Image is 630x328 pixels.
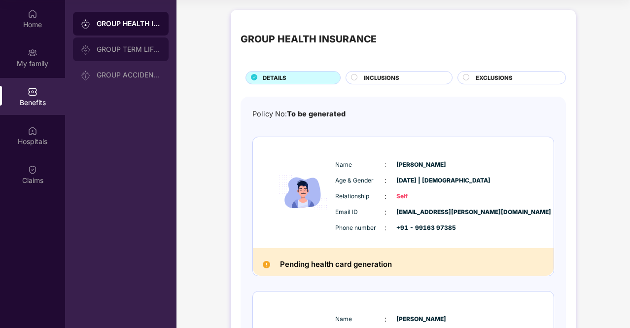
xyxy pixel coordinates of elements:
[385,191,386,202] span: :
[81,19,91,29] img: svg+xml;base64,PHN2ZyB3aWR0aD0iMjAiIGhlaWdodD0iMjAiIHZpZXdCb3g9IjAgMCAyMCAyMCIgZmlsbD0ibm9uZSIgeG...
[396,315,446,324] span: [PERSON_NAME]
[28,9,37,19] img: svg+xml;base64,PHN2ZyBpZD0iSG9tZSIgeG1sbnM9Imh0dHA6Ly93d3cudzMub3JnLzIwMDAvc3ZnIiB3aWR0aD0iMjAiIG...
[396,176,446,185] span: [DATE] | [DEMOGRAPHIC_DATA]
[364,73,399,82] span: INCLUSIONS
[263,261,270,268] img: Pending
[396,208,446,217] span: [EMAIL_ADDRESS][PERSON_NAME][DOMAIN_NAME]
[335,160,385,170] span: Name
[97,71,161,79] div: GROUP ACCIDENTAL INSURANCE
[28,87,37,97] img: svg+xml;base64,PHN2ZyBpZD0iQmVuZWZpdHMiIHhtbG5zPSJodHRwOi8vd3d3LnczLm9yZy8yMDAwL3N2ZyIgd2lkdGg9Ij...
[335,192,385,201] span: Relationship
[28,126,37,136] img: svg+xml;base64,PHN2ZyBpZD0iSG9zcGl0YWxzIiB4bWxucz0iaHR0cDovL3d3dy53My5vcmcvMjAwMC9zdmciIHdpZHRoPS...
[476,73,513,82] span: EXCLUSIONS
[241,32,377,47] div: GROUP HEALTH INSURANCE
[252,109,346,120] div: Policy No:
[335,208,385,217] span: Email ID
[335,223,385,233] span: Phone number
[335,176,385,185] span: Age & Gender
[28,48,37,58] img: svg+xml;base64,PHN2ZyB3aWR0aD0iMjAiIGhlaWdodD0iMjAiIHZpZXdCb3g9IjAgMCAyMCAyMCIgZmlsbD0ibm9uZSIgeG...
[335,315,385,324] span: Name
[396,223,446,233] span: +91 - 99163 97385
[287,109,346,118] span: To be generated
[385,314,386,325] span: :
[274,152,333,233] img: icon
[97,19,161,29] div: GROUP HEALTH INSURANCE
[385,175,386,186] span: :
[263,73,286,82] span: DETAILS
[385,159,386,170] span: :
[396,160,446,170] span: [PERSON_NAME]
[81,71,91,80] img: svg+xml;base64,PHN2ZyB3aWR0aD0iMjAiIGhlaWdodD0iMjAiIHZpZXdCb3g9IjAgMCAyMCAyMCIgZmlsbD0ibm9uZSIgeG...
[97,45,161,53] div: GROUP TERM LIFE INSURANCE
[385,207,386,218] span: :
[81,45,91,55] img: svg+xml;base64,PHN2ZyB3aWR0aD0iMjAiIGhlaWdodD0iMjAiIHZpZXdCb3g9IjAgMCAyMCAyMCIgZmlsbD0ibm9uZSIgeG...
[28,165,37,175] img: svg+xml;base64,PHN2ZyBpZD0iQ2xhaW0iIHhtbG5zPSJodHRwOi8vd3d3LnczLm9yZy8yMDAwL3N2ZyIgd2lkdGg9IjIwIi...
[396,192,446,201] span: Self
[280,258,392,271] h2: Pending health card generation
[385,222,386,233] span: :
